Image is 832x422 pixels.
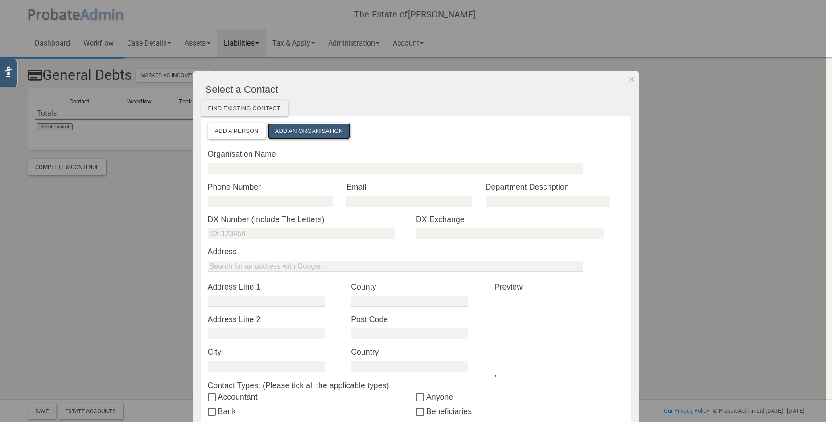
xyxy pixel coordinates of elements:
[208,391,416,403] label: Accountant
[208,281,338,293] label: Address Line 1
[208,148,625,160] label: Organisation Name
[494,281,625,293] p: Preview
[208,380,625,391] label: Contact Types: (Please tick all the applicable types)
[351,281,481,293] label: County
[208,228,395,239] input: DX 123456
[416,405,624,417] label: Beneficiaries
[268,123,350,139] button: Add an Organisation
[416,391,624,403] label: Anyone
[208,123,266,139] button: Add a Person
[208,261,583,272] input: Search for an address with Google
[208,405,416,417] label: Bank
[346,181,486,193] label: Email
[486,181,625,193] label: Department Description
[416,409,426,416] input: Beneficiaries
[208,214,416,225] label: DX Number (Include The Letters)
[488,281,631,379] div: ,
[416,394,426,401] input: Anyone
[201,100,288,116] div: Find existing contact
[208,246,625,257] label: Address
[206,84,631,95] h4: Select a Contact
[351,314,481,325] label: Post Code
[208,409,218,416] input: Bank
[208,346,338,358] label: City
[208,314,338,325] label: Address Line 2
[208,181,347,193] label: Phone Number
[416,214,624,225] label: DX Exchange
[624,71,639,87] button: Dismiss
[351,346,481,358] label: Country
[208,394,218,401] input: Accountant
